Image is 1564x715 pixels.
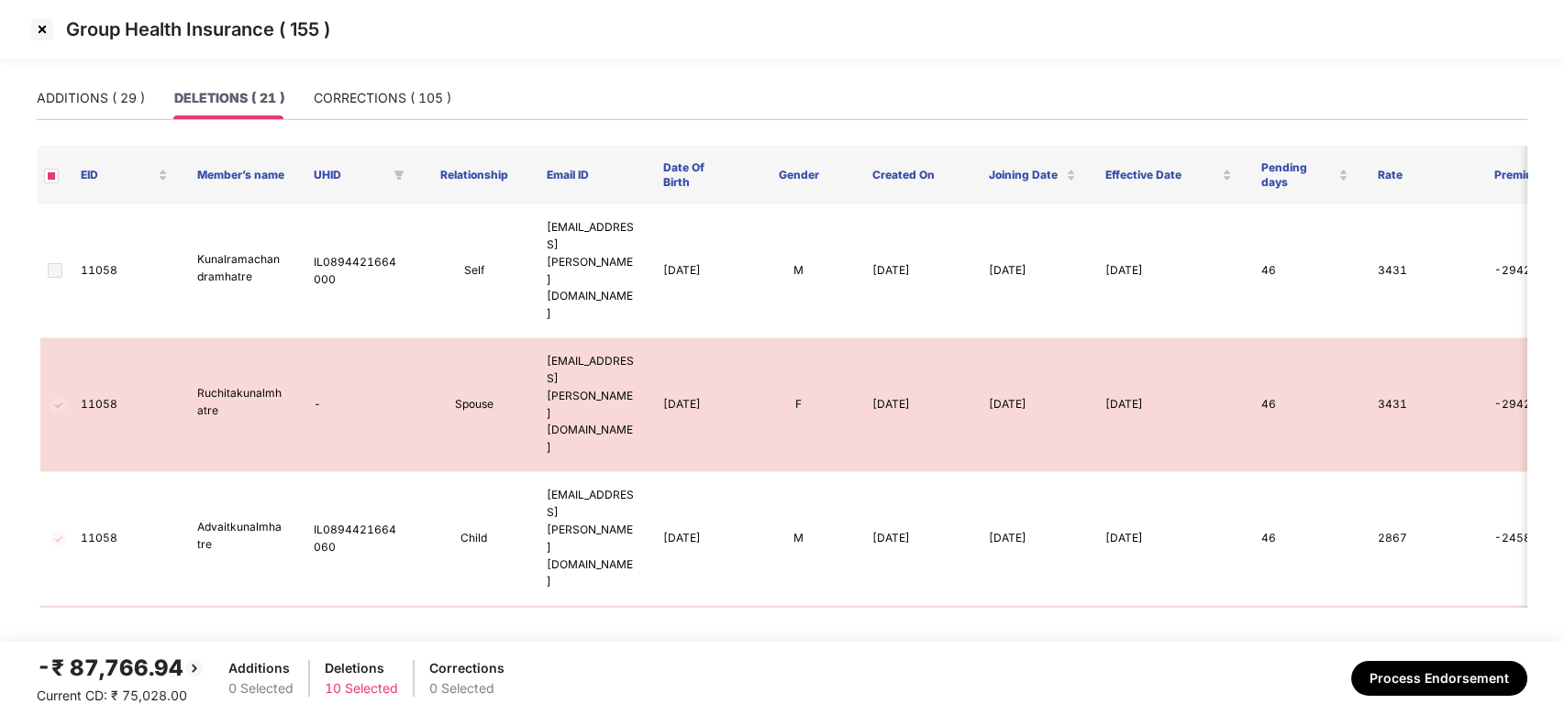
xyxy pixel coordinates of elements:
[649,338,740,472] td: [DATE]
[429,678,505,698] div: 0 Selected
[1247,338,1363,472] td: 46
[429,658,505,678] div: Corrections
[66,18,330,40] p: Group Health Insurance ( 155 )
[299,338,416,472] td: -
[325,678,398,698] div: 10 Selected
[974,146,1091,204] th: Joining Date
[1363,146,1480,204] th: Rate
[1091,338,1247,472] td: [DATE]
[974,338,1091,472] td: [DATE]
[857,146,973,204] th: Created On
[974,472,1091,606] td: [DATE]
[416,338,532,472] td: Spouse
[740,338,857,472] td: F
[66,472,183,606] td: 11058
[325,658,398,678] div: Deletions
[416,472,532,606] td: Child
[48,394,70,416] img: svg+xml;base64,PHN2ZyBpZD0iVGljay0zMngzMiIgeG1sbnM9Imh0dHA6Ly93d3cudzMub3JnLzIwMDAvc3ZnIiB3aWR0aD...
[66,204,183,338] td: 11058
[532,204,649,338] td: [EMAIL_ADDRESS][PERSON_NAME][DOMAIN_NAME]
[66,338,183,472] td: 11058
[183,657,205,679] img: svg+xml;base64,PHN2ZyBpZD0iQmFjay0yMHgyMCIgeG1sbnM9Imh0dHA6Ly93d3cudzMub3JnLzIwMDAvc3ZnIiB3aWR0aD...
[532,472,649,606] td: [EMAIL_ADDRESS][PERSON_NAME][DOMAIN_NAME]
[197,251,284,286] p: Kunalramachandramhatre
[197,519,284,554] p: Advaitkunalmhatre
[183,146,299,204] th: Member’s name
[857,338,973,472] td: [DATE]
[48,528,70,550] img: svg+xml;base64,PHN2ZyBpZD0iVGljay0zMngzMiIgeG1sbnM9Imh0dHA6Ly93d3cudzMub3JnLzIwMDAvc3ZnIiB3aWR0aD...
[28,15,57,44] img: svg+xml;base64,PHN2ZyBpZD0iQ3Jvc3MtMzJ4MzIiIHhtbG5zPSJodHRwOi8vd3d3LnczLm9yZy8yMDAwL3N2ZyIgd2lkdG...
[1261,160,1335,190] span: Pending days
[1091,204,1247,338] td: [DATE]
[989,168,1062,182] span: Joining Date
[416,204,532,338] td: Self
[649,472,740,606] td: [DATE]
[1363,338,1480,472] td: 3431
[532,146,649,204] th: Email ID
[299,204,416,338] td: IL0894421664000
[740,204,857,338] td: M
[37,88,145,108] div: ADDITIONS ( 29 )
[416,146,532,204] th: Relationship
[228,658,294,678] div: Additions
[314,168,386,182] span: UHID
[1091,472,1247,606] td: [DATE]
[394,170,405,181] span: filter
[857,472,973,606] td: [DATE]
[81,168,154,182] span: EID
[857,204,973,338] td: [DATE]
[1105,168,1218,182] span: Effective Date
[37,651,205,686] div: -₹ 87,766.94
[1363,472,1480,606] td: 2867
[314,88,451,108] div: CORRECTIONS ( 105 )
[649,204,740,338] td: [DATE]
[532,338,649,472] td: [EMAIL_ADDRESS][PERSON_NAME][DOMAIN_NAME]
[228,678,294,698] div: 0 Selected
[1247,146,1363,204] th: Pending days
[390,164,408,186] span: filter
[1247,472,1363,606] td: 46
[174,88,284,108] div: DELETIONS ( 21 )
[197,385,284,420] p: Ruchitakunalmhatre
[649,146,740,204] th: Date Of Birth
[299,472,416,606] td: IL0894421664060
[1247,204,1363,338] td: 46
[974,204,1091,338] td: [DATE]
[1363,204,1480,338] td: 3431
[1351,661,1527,696] button: Process Endorsement
[740,146,857,204] th: Gender
[1091,146,1247,204] th: Effective Date
[37,687,187,703] span: Current CD: ₹ 75,028.00
[66,146,183,204] th: EID
[740,472,857,606] td: M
